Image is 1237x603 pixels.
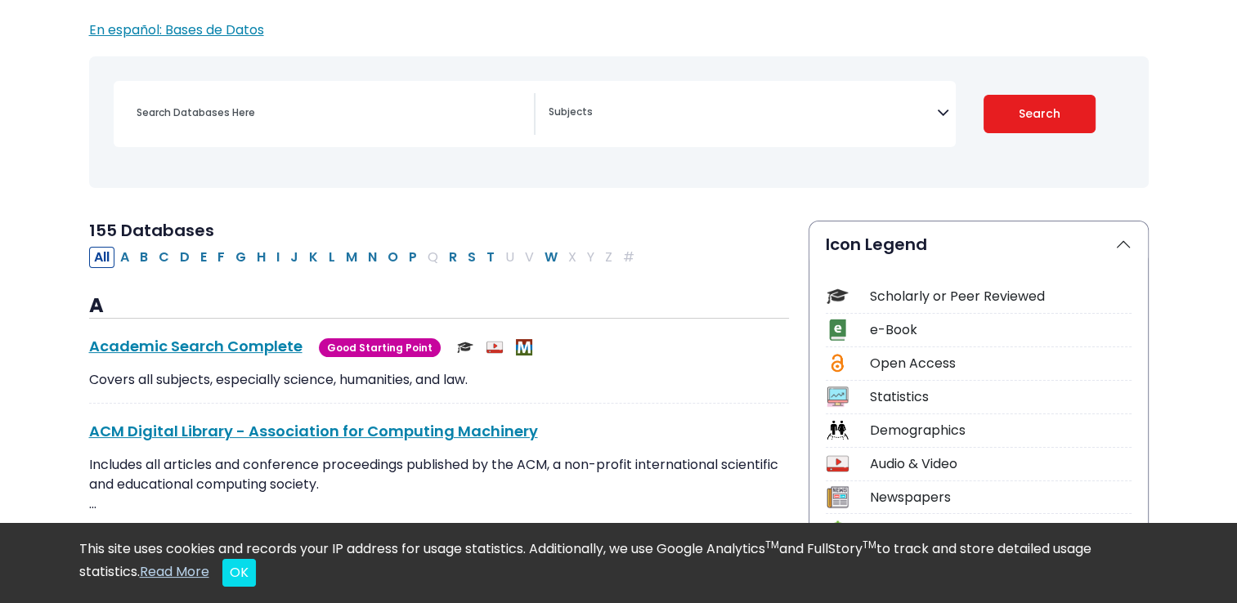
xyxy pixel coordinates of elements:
button: Filter Results E [195,247,212,268]
button: Close [222,559,256,587]
button: Filter Results C [154,247,174,268]
button: Filter Results I [271,247,285,268]
img: Icon Open Access [827,352,848,374]
button: Filter Results N [363,247,382,268]
div: Open Access [870,354,1132,373]
button: All [89,247,114,268]
button: Filter Results S [463,247,481,268]
button: Filter Results K [304,247,323,268]
button: Filter Results D [175,247,195,268]
button: Filter Results G [231,247,251,268]
button: Filter Results P [404,247,422,268]
div: This site uses cookies and records your IP address for usage statistics. Additionally, we use Goo... [79,539,1159,587]
h3: A [89,294,789,319]
div: Demographics [870,421,1132,440]
span: Good Starting Point [319,338,441,357]
img: Audio & Video [486,339,503,355]
img: Scholarly or Peer Reviewed [457,339,473,355]
nav: Search filters [89,56,1149,188]
button: Filter Results J [285,247,303,268]
div: Audio & Video [870,454,1132,474]
div: Financial Report [870,520,1132,540]
sup: TM [765,538,779,552]
sup: TM [863,538,876,552]
button: Filter Results B [135,247,153,268]
img: Icon Financial Report [827,520,849,542]
img: Icon Demographics [827,419,849,441]
a: Read More [140,562,209,581]
button: Filter Results O [383,247,403,268]
img: Icon Newspapers [827,486,849,508]
a: En español: Bases de Datos [89,20,264,39]
textarea: Search [549,107,937,120]
img: MeL (Michigan electronic Library) [516,339,532,355]
button: Submit for Search Results [984,95,1096,133]
a: Academic Search Complete [89,336,303,356]
img: Icon Scholarly or Peer Reviewed [827,285,849,307]
button: Filter Results A [115,247,134,268]
p: Includes all articles and conference proceedings published by the ACM, a non-profit international... [89,455,789,514]
input: Search database by title or keyword [127,100,534,124]
button: Filter Results L [324,247,340,268]
img: Icon e-Book [827,319,849,341]
button: Filter Results T [482,247,500,268]
img: Icon Statistics [827,386,849,408]
a: ACM Digital Library - Association for Computing Machinery [89,421,538,441]
button: Filter Results W [540,247,562,268]
button: Filter Results F [213,247,230,268]
img: Icon Audio & Video [827,453,849,475]
button: Filter Results H [252,247,271,268]
button: Icon Legend [809,221,1148,267]
p: Covers all subjects, especially science, humanities, and law. [89,370,789,390]
div: e-Book [870,320,1132,340]
button: Filter Results R [444,247,462,268]
div: Newspapers [870,488,1132,507]
span: 155 Databases [89,219,214,242]
div: Alpha-list to filter by first letter of database name [89,247,641,266]
button: Filter Results M [341,247,362,268]
div: Statistics [870,387,1132,407]
div: Scholarly or Peer Reviewed [870,287,1132,306]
